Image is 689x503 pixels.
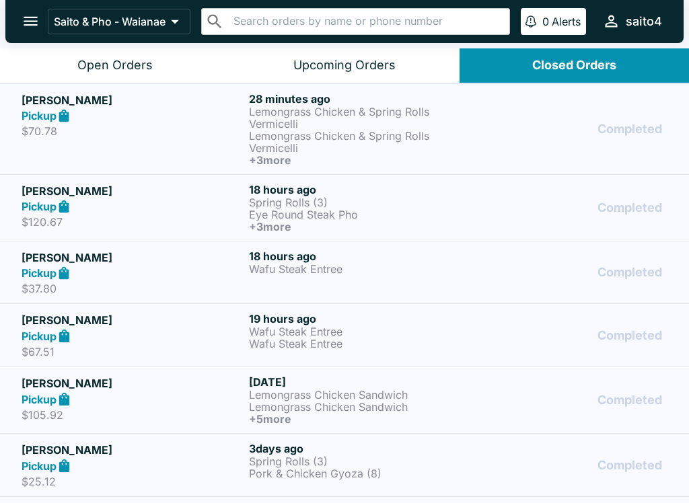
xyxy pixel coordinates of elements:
p: Lemongrass Chicken Sandwich [249,389,471,401]
p: Wafu Steak Entree [249,338,471,350]
input: Search orders by name or phone number [229,12,504,31]
strong: Pickup [22,393,57,406]
p: $70.78 [22,124,244,138]
h6: 18 hours ago [249,249,471,263]
p: Pork & Chicken Gyoza (8) [249,467,471,479]
h6: 28 minutes ago [249,92,471,106]
h6: [DATE] [249,375,471,389]
h6: + 5 more [249,413,471,425]
p: Wafu Steak Entree [249,325,471,338]
div: saito4 [626,13,662,30]
p: Wafu Steak Entree [249,263,471,275]
strong: Pickup [22,109,57,122]
p: Alerts [552,15,581,28]
h5: [PERSON_NAME] [22,92,244,108]
p: Lemongrass Chicken Sandwich [249,401,471,413]
div: Open Orders [77,58,153,73]
p: $67.51 [22,345,244,358]
h6: 18 hours ago [249,183,471,196]
h5: [PERSON_NAME] [22,249,244,266]
p: Eye Round Steak Pho [249,208,471,221]
h5: [PERSON_NAME] [22,375,244,391]
p: Spring Rolls (3) [249,196,471,208]
button: Saito & Pho - Waianae [48,9,190,34]
div: Closed Orders [532,58,616,73]
h6: + 3 more [249,154,471,166]
h5: [PERSON_NAME] [22,183,244,199]
p: Lemongrass Chicken & Spring Rolls Vermicelli [249,130,471,154]
p: 0 [542,15,549,28]
p: $120.67 [22,215,244,229]
strong: Pickup [22,200,57,213]
button: saito4 [597,7,667,36]
span: 3 days ago [249,442,303,455]
h6: + 3 more [249,221,471,233]
p: Spring Rolls (3) [249,455,471,467]
p: $37.80 [22,282,244,295]
strong: Pickup [22,459,57,473]
h5: [PERSON_NAME] [22,442,244,458]
p: $25.12 [22,475,244,488]
h6: 19 hours ago [249,312,471,325]
p: Saito & Pho - Waianae [54,15,166,28]
div: Upcoming Orders [293,58,396,73]
strong: Pickup [22,330,57,343]
p: Lemongrass Chicken & Spring Rolls Vermicelli [249,106,471,130]
h5: [PERSON_NAME] [22,312,244,328]
p: $105.92 [22,408,244,422]
button: open drawer [13,4,48,38]
strong: Pickup [22,266,57,280]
